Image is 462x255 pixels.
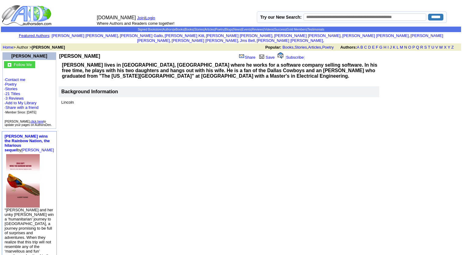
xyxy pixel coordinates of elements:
img: logo_ad.gif [2,5,53,26]
a: Featured Authors [19,33,49,38]
font: i [171,39,172,42]
font: , , , , , , , , , , [52,33,443,43]
a: K [393,45,396,50]
a: N [404,45,407,50]
a: [PERSON_NAME] [PERSON_NAME] [274,33,340,38]
font: · · · [4,77,55,115]
a: G [379,45,382,50]
a: Poetry [215,28,224,31]
a: [PERSON_NAME] [PERSON_NAME] [52,33,118,38]
a: [PERSON_NAME] [PERSON_NAME] [342,33,409,38]
a: News [233,28,241,31]
a: M [400,45,403,50]
a: Q [416,45,419,50]
font: Where Authors and Readers come together! [97,21,174,26]
a: Subscribe [286,55,304,60]
a: Events [242,28,251,31]
a: Books [185,28,194,31]
a: E [372,45,375,50]
img: gc.jpg [8,63,11,67]
a: T [428,45,430,50]
b: [PERSON_NAME] [32,45,65,50]
a: Articles [308,45,321,50]
a: O [408,45,411,50]
a: P [412,45,415,50]
b: [PERSON_NAME] lives in [GEOGRAPHIC_DATA], [GEOGRAPHIC_DATA] where he works for a software company... [62,62,377,79]
a: Jms Bell [240,38,255,43]
a: Poetry [5,82,17,87]
a: L [397,45,399,50]
font: i [273,34,274,38]
font: , , , [265,45,459,50]
font: · · · [4,101,38,114]
a: Join [137,16,144,20]
a: Stories [295,45,307,50]
font: by [5,134,54,152]
a: Testimonials [307,28,324,31]
a: Success [274,28,286,31]
span: | | | | | | | | | | | | | | [138,28,324,31]
a: Y [448,45,450,50]
a: Home [3,45,13,50]
font: | [144,16,157,20]
a: [PERSON_NAME] [11,54,47,58]
a: [PERSON_NAME] Kitt [165,33,204,38]
b: [PERSON_NAME] [59,54,100,59]
a: C [364,45,367,50]
a: [PERSON_NAME] [PERSON_NAME] [206,33,272,38]
a: Share [238,55,256,60]
a: Articles [205,28,215,31]
a: eBooks [174,28,184,31]
a: [PERSON_NAME] [21,148,54,152]
font: [PERSON_NAME], to update your pages on AuthorsDen. [5,120,52,127]
font: : [19,33,50,38]
b: Background Information [61,89,118,94]
a: U [431,45,434,50]
a: B [360,45,363,50]
a: Save [258,55,275,60]
a: Authors [162,28,173,31]
a: Share with a friend [5,105,38,110]
a: I [387,45,389,50]
font: i [239,39,240,42]
a: Stories [194,28,204,31]
a: click here [31,120,43,123]
font: > Author > [3,45,65,50]
font: Member Since: [DATE] [5,111,37,114]
img: 39506.jpg [6,154,40,208]
a: Z [451,45,454,50]
a: Blogs [225,28,233,31]
font: [ [285,55,286,60]
a: Add to My Library [5,101,37,105]
a: D [368,45,371,50]
a: Follow Me [14,62,32,67]
a: Videos [264,28,273,31]
b: Authors: [340,45,357,50]
a: Poetry [322,45,334,50]
font: ] [304,55,305,60]
a: Reviews [252,28,264,31]
label: Try our New Search: [260,15,301,20]
font: Lincoln [61,100,74,105]
img: alert.gif [278,52,283,59]
a: H [384,45,386,50]
a: S [424,45,427,50]
font: [DOMAIN_NAME] [97,15,136,20]
a: [PERSON_NAME] Gallo [120,33,163,38]
a: Login [145,16,155,20]
a: Contact me [5,77,25,82]
a: X [444,45,447,50]
a: 21 Titles [5,91,20,96]
a: F [376,45,378,50]
font: i [205,34,206,38]
a: [PERSON_NAME] [PERSON_NAME] [137,33,443,43]
font: i [164,34,165,38]
a: Books [282,45,293,50]
img: library.gif [258,54,265,59]
font: i [119,34,120,38]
